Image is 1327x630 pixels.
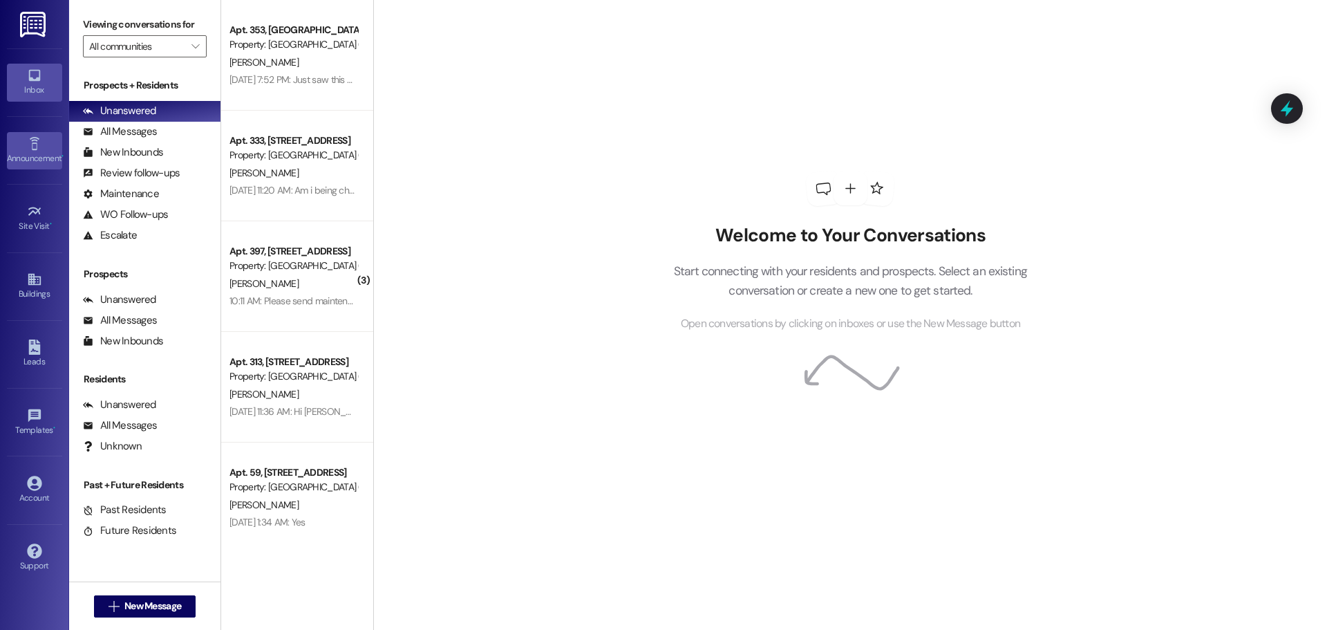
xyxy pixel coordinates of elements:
div: [DATE] 11:36 AM: Hi [PERSON_NAME], can I get a brief heads up about what's happening with the cab... [229,405,954,418]
div: All Messages [83,124,157,139]
a: Account [7,472,62,509]
div: Apt. 353, [GEOGRAPHIC_DATA] P [229,23,357,37]
div: Property: [GEOGRAPHIC_DATA] (4024) [229,37,357,52]
div: Residents [69,372,220,387]
div: [DATE] 1:34 AM: Yes [229,516,305,528]
div: Unanswered [83,104,156,118]
a: Leads [7,335,62,373]
div: [DATE] 7:52 PM: Just saw this on Neighbors: [URL][DOMAIN_NAME] FYI video showing someone near pro... [229,73,737,86]
div: Prospects + Residents [69,78,220,93]
div: Property: [GEOGRAPHIC_DATA] (4024) [229,259,357,273]
div: [DATE] 11:20 AM: Am i being charged for Cable? Because i don't have a [PERSON_NAME] cable box [229,184,621,196]
div: Apt. 333, [STREET_ADDRESS] [229,133,357,148]
div: WO Follow-ups [83,207,168,222]
div: Prospects [69,267,220,281]
div: Maintenance [83,187,159,201]
div: New Inbounds [83,334,163,349]
span: Open conversations by clicking on inboxes or use the New Message button [681,315,1020,333]
div: Escalate [83,228,137,243]
div: Unanswered [83,293,156,307]
div: Past Residents [83,503,167,517]
span: • [53,423,55,433]
i:  [191,41,199,52]
span: • [62,151,64,161]
div: New Inbounds [83,145,163,160]
div: Unknown [83,439,142,454]
img: ResiDesk Logo [20,12,48,37]
div: 10:11 AM: Please send maintenance back over to 397 he didnt fix my blinds [229,295,526,307]
span: • [50,219,52,229]
div: Apt. 59, [STREET_ADDRESS] [229,465,357,480]
div: Future Residents [83,524,176,538]
div: Unanswered [83,398,156,412]
div: Apt. 313, [STREET_ADDRESS] [229,355,357,369]
a: Inbox [7,64,62,101]
div: Property: [GEOGRAPHIC_DATA] (4024) [229,148,357,163]
a: Site Visit • [7,200,62,237]
div: All Messages [83,418,157,433]
div: Property: [GEOGRAPHIC_DATA] (4024) [229,480,357,494]
i:  [109,601,119,612]
h2: Welcome to Your Conversations [652,225,1048,247]
a: Buildings [7,268,62,305]
a: Templates • [7,404,62,441]
p: Start connecting with your residents and prospects. Select an existing conversation or create a n... [652,261,1048,301]
span: New Message [124,599,181,613]
input: All communities [89,35,185,57]
span: [PERSON_NAME] [229,277,299,290]
div: Review follow-ups [83,166,180,180]
a: Support [7,539,62,577]
div: All Messages [83,313,157,328]
button: New Message [94,595,196,618]
div: Past + Future Residents [69,478,220,492]
span: [PERSON_NAME] [229,499,299,511]
div: Apt. 397, [STREET_ADDRESS] [229,244,357,259]
span: [PERSON_NAME] [229,388,299,400]
label: Viewing conversations for [83,14,207,35]
span: [PERSON_NAME] [229,56,299,68]
div: Property: [GEOGRAPHIC_DATA] (4024) [229,369,357,384]
span: [PERSON_NAME] [229,167,299,179]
